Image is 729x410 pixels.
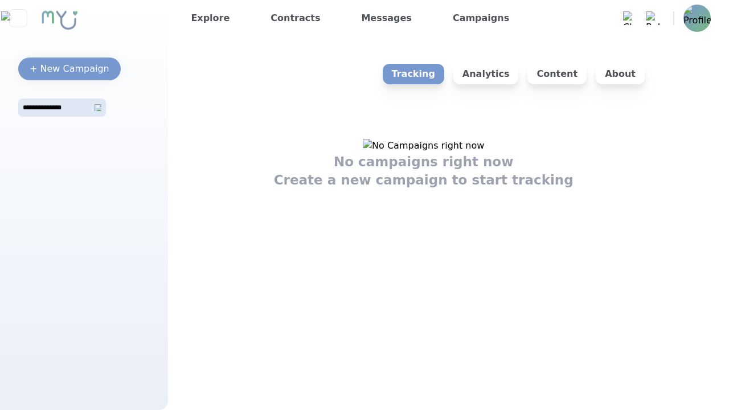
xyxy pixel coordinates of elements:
[30,62,109,76] div: + New Campaign
[186,9,234,27] a: Explore
[683,5,711,32] img: Profile
[448,9,514,27] a: Campaigns
[357,9,416,27] a: Messages
[596,64,645,84] p: About
[623,11,637,25] img: Chat
[18,58,121,80] button: + New Campaign
[383,64,444,84] p: Tracking
[334,153,514,171] h1: No campaigns right now
[1,11,35,25] img: Close sidebar
[266,9,325,27] a: Contracts
[646,11,660,25] img: Bell
[363,139,484,153] img: No Campaigns right now
[453,64,519,84] p: Analytics
[274,171,574,189] h1: Create a new campaign to start tracking
[527,64,587,84] p: Content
